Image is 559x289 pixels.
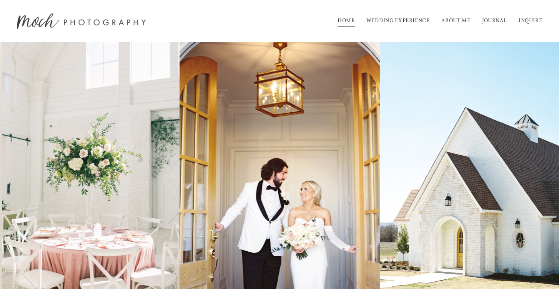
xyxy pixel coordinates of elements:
a: JOURNAL [482,15,507,27]
a: INQUIRE [519,15,542,27]
a: HOME [338,15,355,27]
a: ABOUT ME [441,15,470,27]
a: WEDDING EXPERIENCE [366,15,430,27]
img: Moch Snyder Photography | Destination Wedding &amp; Lifestyle Film Photographer [17,13,146,29]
